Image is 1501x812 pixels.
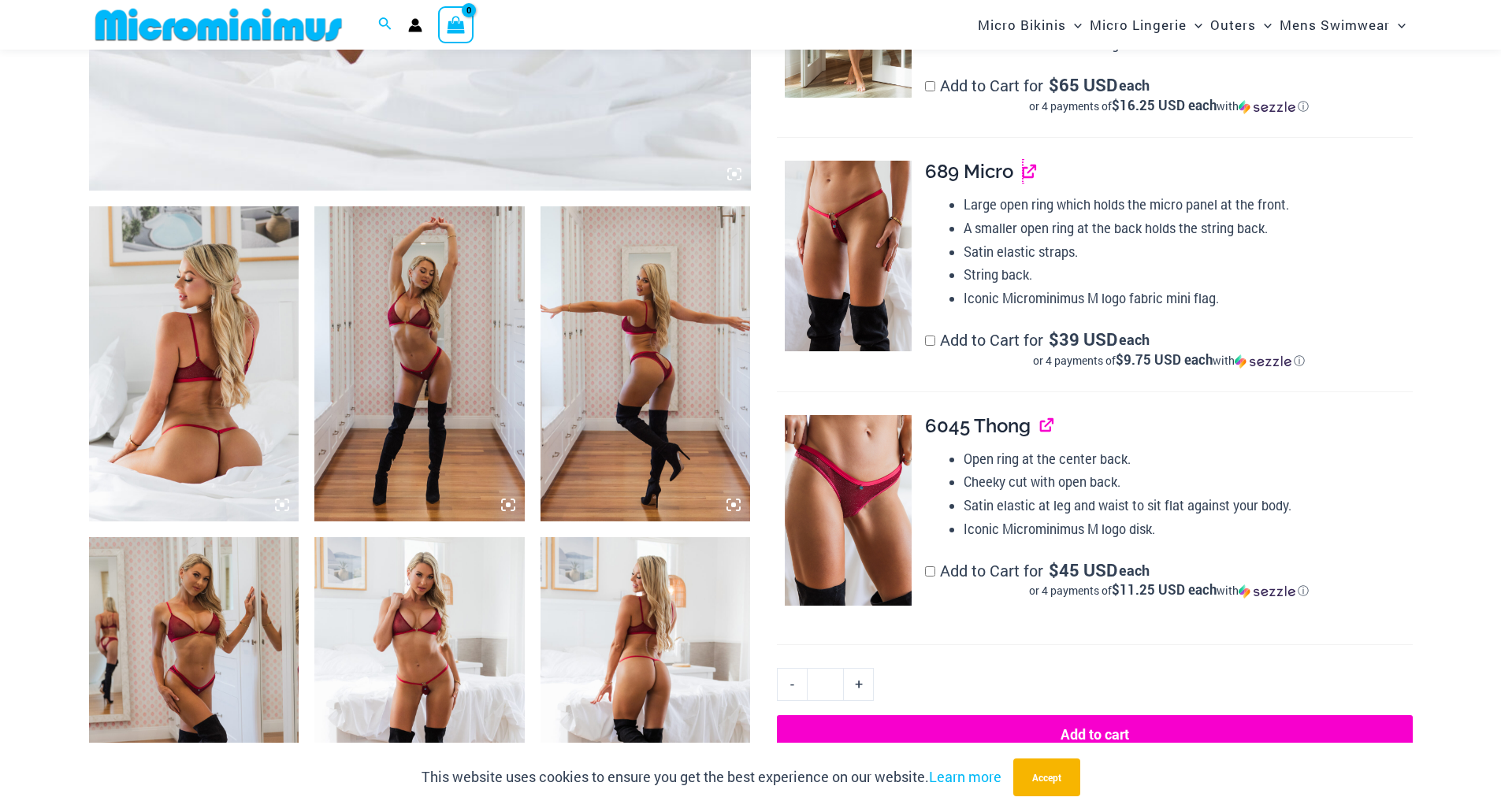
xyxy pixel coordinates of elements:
a: - [777,668,807,701]
img: Guilty Pleasures Red 6045 Thong [785,415,912,606]
label: Add to Cart for [925,75,1412,114]
li: Large open ring which holds the micro panel at the front. [964,193,1413,217]
div: or 4 payments of with [925,583,1412,599]
a: OutersMenu ToggleMenu Toggle [1206,5,1276,45]
div: or 4 payments of$11.25 USD eachwithSezzle Click to learn more about Sezzle [925,583,1412,599]
span: Micro Lingerie [1090,5,1187,45]
img: MM SHOP LOGO FLAT [89,7,348,43]
li: String back. [964,263,1413,287]
li: Iconic Microminimus M logo disk. [964,517,1413,541]
img: Guilty Pleasures Red 1045 Bra 6045 Thong [541,206,751,521]
span: $ [1049,328,1059,350]
span: $ [1049,558,1059,581]
nav: Site Navigation [972,2,1413,47]
li: Cheeky cut with open back. [964,470,1413,494]
span: Menu Toggle [1066,5,1082,45]
span: Menu Toggle [1256,5,1272,45]
span: Mens Swimwear [1280,5,1390,45]
input: Add to Cart for$45 USD eachor 4 payments of$11.25 USD eachwithSezzle Click to learn more about Se... [925,566,935,577]
input: Add to Cart for$65 USD eachor 4 payments of$16.25 USD eachwithSezzle Click to learn more about Se... [925,81,935,91]
li: Open ring at the center back. [964,447,1413,471]
div: or 4 payments of$16.25 USD eachwithSezzle Click to learn more about Sezzle [925,98,1412,114]
span: $9.75 USD each [1116,350,1213,369]
li: A smaller open ring at the back holds the string back. [964,217,1413,240]
a: + [844,668,874,701]
li: Satin elastic at leg and waist to sit flat against your body. [964,494,1413,517]
button: Add to cart [777,715,1412,753]
li: Iconic Microminimus M logo fabric mini flag. [964,287,1413,310]
span: Menu Toggle [1187,5,1202,45]
span: Outers [1210,5,1256,45]
a: View Shopping Cart, empty [438,6,474,43]
div: or 4 payments of with [925,98,1412,114]
img: Sezzle [1239,584,1295,599]
span: 39 USD [1049,332,1117,347]
img: Guilty Pleasures Red 1045 Bra 689 Micro [89,206,299,521]
div: or 4 payments of$9.75 USD eachwithSezzle Click to learn more about Sezzle [925,353,1412,369]
span: each [1119,332,1150,347]
a: Micro LingerieMenu ToggleMenu Toggle [1086,5,1206,45]
button: Accept [1013,758,1080,796]
p: This website uses cookies to ensure you get the best experience on our website. [422,766,1001,789]
span: 65 USD [1049,77,1117,93]
img: Sezzle [1239,100,1295,114]
a: Account icon link [408,18,422,32]
span: each [1119,77,1150,93]
span: 45 USD [1049,562,1117,578]
span: 689 Micro [925,160,1013,183]
span: each [1119,562,1150,578]
span: $16.25 USD each [1112,96,1217,114]
label: Add to Cart for [925,560,1412,599]
a: Micro BikinisMenu ToggleMenu Toggle [974,5,1086,45]
li: Satin elastic straps. [964,240,1413,264]
span: 6045 Thong [925,414,1031,437]
img: Guilty Pleasures Red 689 Micro [785,161,912,351]
input: Product quantity [807,668,844,701]
img: Sezzle [1235,354,1291,369]
a: Mens SwimwearMenu ToggleMenu Toggle [1276,5,1410,45]
input: Add to Cart for$39 USD eachor 4 payments of$9.75 USD eachwithSezzle Click to learn more about Sezzle [925,336,935,346]
a: Search icon link [378,15,392,35]
span: Micro Bikinis [978,5,1066,45]
span: Menu Toggle [1390,5,1406,45]
a: Learn more [929,767,1001,786]
span: $ [1049,73,1059,96]
div: or 4 payments of with [925,353,1412,369]
label: Add to Cart for [925,329,1412,369]
span: $11.25 USD each [1112,580,1217,599]
img: Guilty Pleasures Red 1045 Bra 6045 Thong [314,206,525,521]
